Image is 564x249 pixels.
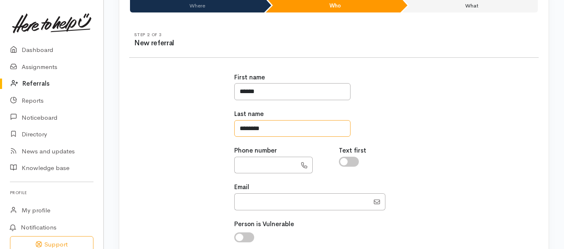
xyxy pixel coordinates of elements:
label: Person is Vulnerable [234,219,294,229]
label: Phone number [234,146,277,155]
label: Text first [339,146,366,155]
h3: New referral [134,39,334,47]
label: Last name [234,109,264,119]
label: First name [234,73,265,82]
h6: Step 2 of 3 [134,32,334,37]
label: Email [234,182,249,192]
h6: Profile [10,187,93,198]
